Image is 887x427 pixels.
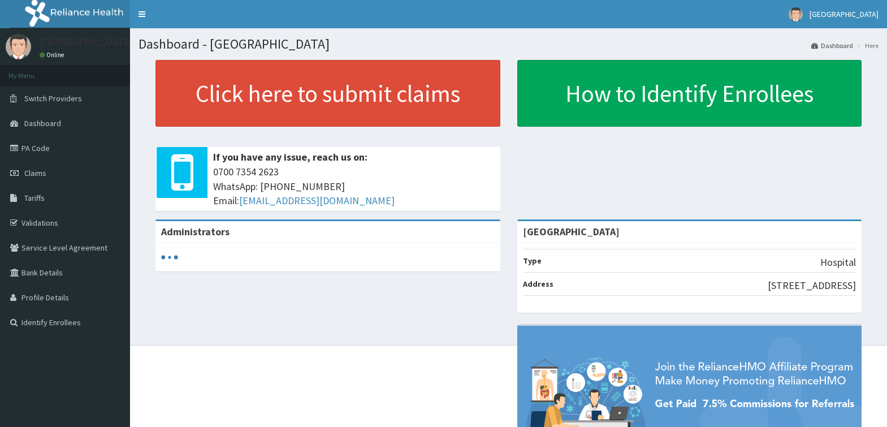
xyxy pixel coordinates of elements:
span: Tariffs [24,193,45,203]
li: Here [854,41,879,50]
b: Administrators [161,225,230,238]
img: User Image [789,7,803,21]
b: If you have any issue, reach us on: [213,150,367,163]
a: [EMAIL_ADDRESS][DOMAIN_NAME] [239,194,395,207]
a: Dashboard [811,41,853,50]
span: Switch Providers [24,93,82,103]
strong: [GEOGRAPHIC_DATA] [523,225,620,238]
b: Address [523,279,553,289]
a: Click here to submit claims [155,60,500,127]
img: User Image [6,34,31,59]
b: Type [523,256,542,266]
span: Dashboard [24,118,61,128]
span: Claims [24,168,46,178]
p: Hospital [820,255,856,270]
p: [STREET_ADDRESS] [768,278,856,293]
p: [GEOGRAPHIC_DATA] [40,37,133,47]
svg: audio-loading [161,249,178,266]
span: 0700 7354 2623 WhatsApp: [PHONE_NUMBER] Email: [213,165,495,208]
a: How to Identify Enrollees [517,60,862,127]
span: [GEOGRAPHIC_DATA] [810,9,879,19]
h1: Dashboard - [GEOGRAPHIC_DATA] [139,37,879,51]
a: Online [40,51,67,59]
